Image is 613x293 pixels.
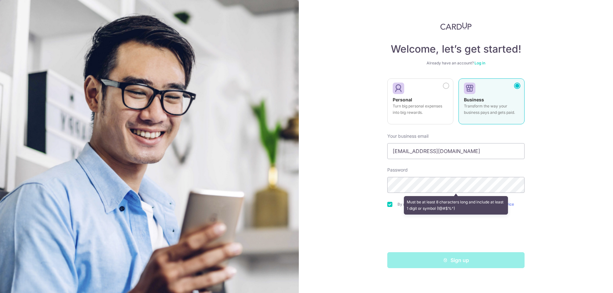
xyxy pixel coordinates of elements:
label: Password [387,167,408,173]
input: Enter your Email [387,143,525,159]
a: Business Transform the way your business pays and gets paid. [458,78,525,128]
div: Must be at least 8 characters long and include at least 1 digit or symbol (!@#$%^) [404,196,508,215]
iframe: reCAPTCHA [407,220,504,245]
a: Personal Turn big personal expenses into big rewards. [387,78,453,128]
label: Your business email [387,133,428,139]
img: CardUp Logo [440,22,472,30]
strong: Business [464,97,484,102]
a: Log in [474,61,485,65]
div: Already have an account? [387,61,525,66]
h4: Welcome, let’s get started! [387,43,525,55]
p: Transform the way your business pays and gets paid. [464,103,519,116]
strong: Personal [393,97,412,102]
p: Turn big personal expenses into big rewards. [393,103,448,116]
